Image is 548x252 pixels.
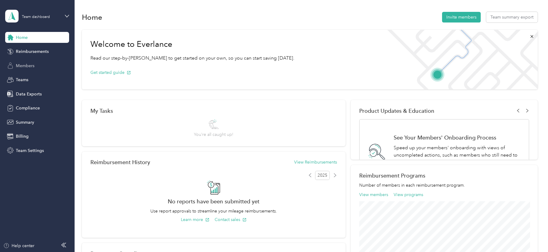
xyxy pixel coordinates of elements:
[16,91,42,97] span: Data Exports
[359,172,529,179] h2: Reimbursement Programs
[16,77,28,83] span: Teams
[486,12,538,22] button: Team summary export
[90,159,150,165] h2: Reimbursement History
[90,208,337,214] p: Use report approvals to streamline your mileage reimbursements.
[359,182,529,188] p: Number of members in each reimbursement program.
[16,63,34,69] span: Members
[215,216,247,223] button: Contact sales
[381,30,537,89] img: Welcome to everlance
[3,243,34,249] button: Help center
[82,14,102,20] h1: Home
[394,192,423,198] button: View programs
[16,133,29,140] span: Billing
[22,15,50,19] div: Team dashboard
[16,105,40,111] span: Compliance
[90,40,294,49] h1: Welcome to Everlance
[394,144,522,167] p: Speed up your members' onboarding with views of uncompleted actions, such as members who still ne...
[16,147,44,154] span: Team Settings
[90,54,294,62] p: Read our step-by-[PERSON_NAME] to get started on your own, so you can start saving [DATE].
[90,198,337,205] h2: No reports have been submitted yet
[359,192,388,198] button: View members
[16,48,49,55] span: Reimbursements
[442,12,481,22] button: Invite members
[359,108,434,114] span: Product Updates & Education
[315,171,330,180] span: 2025
[90,69,131,76] button: Get started guide
[294,159,337,165] button: View Reimbursements
[90,108,337,114] div: My Tasks
[394,134,522,141] h1: See Your Members' Onboarding Process
[194,131,233,138] span: You’re all caught up!
[514,218,548,252] iframe: Everlance-gr Chat Button Frame
[181,216,209,223] button: Learn more
[16,34,28,41] span: Home
[16,119,34,126] span: Summary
